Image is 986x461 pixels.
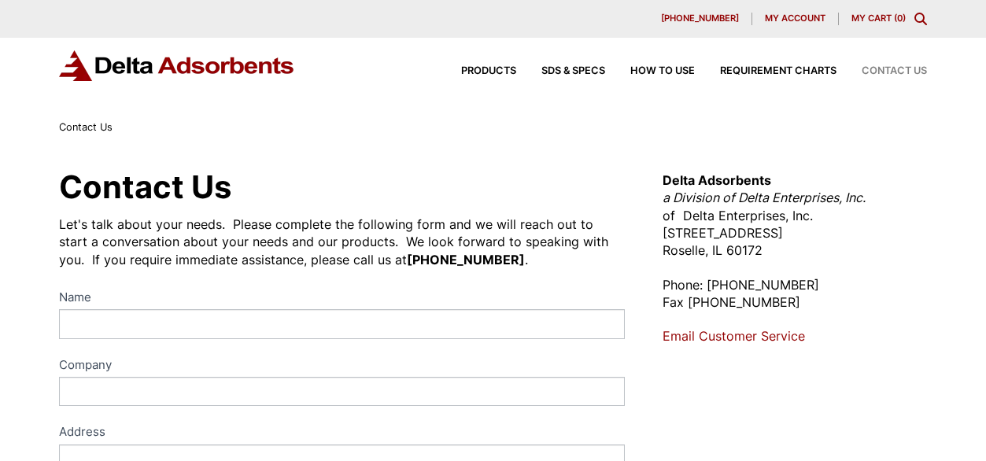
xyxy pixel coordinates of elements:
[541,66,605,76] span: SDS & SPECS
[752,13,839,25] a: My account
[59,216,625,268] div: Let's talk about your needs. Please complete the following form and we will reach out to start a ...
[663,190,866,205] em: a Division of Delta Enterprises, Inc.
[914,13,927,25] div: Toggle Modal Content
[516,66,605,76] a: SDS & SPECS
[663,172,771,188] strong: Delta Adsorbents
[836,66,927,76] a: Contact Us
[59,422,625,444] div: Address
[661,14,739,23] span: [PHONE_NUMBER]
[648,13,752,25] a: [PHONE_NUMBER]
[407,252,525,267] strong: [PHONE_NUMBER]
[765,14,825,23] span: My account
[59,50,295,81] img: Delta Adsorbents
[663,276,927,312] p: Phone: [PHONE_NUMBER] Fax [PHONE_NUMBER]
[663,328,805,344] a: Email Customer Service
[695,66,836,76] a: Requirement Charts
[605,66,695,76] a: How to Use
[630,66,695,76] span: How to Use
[897,13,903,24] span: 0
[851,13,906,24] a: My Cart (0)
[59,355,625,378] label: Company
[59,287,625,310] label: Name
[461,66,516,76] span: Products
[720,66,836,76] span: Requirement Charts
[436,66,516,76] a: Products
[59,171,625,203] h1: Contact Us
[59,121,113,133] span: Contact Us
[862,66,927,76] span: Contact Us
[663,171,927,260] p: of Delta Enterprises, Inc. [STREET_ADDRESS] Roselle, IL 60172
